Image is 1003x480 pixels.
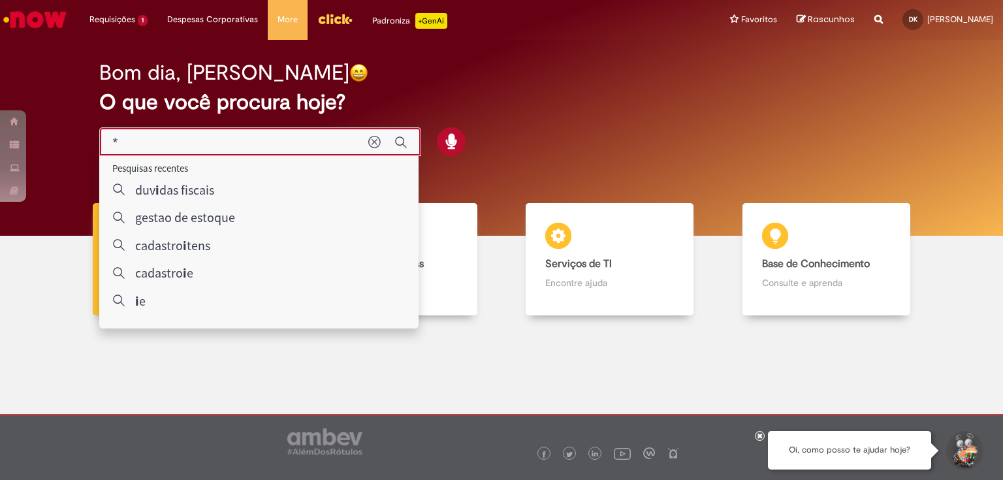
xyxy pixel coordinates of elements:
[1,7,69,33] img: ServiceNow
[89,13,135,26] span: Requisições
[99,61,349,84] h2: Bom dia, [PERSON_NAME]
[808,13,855,25] span: Rascunhos
[167,13,258,26] span: Despesas Corporativas
[415,13,447,29] p: +GenAi
[278,13,298,26] span: More
[614,445,631,462] img: logo_footer_youtube.png
[762,276,891,289] p: Consulte e aprenda
[329,257,424,270] b: Catálogo de Ofertas
[99,91,904,114] h2: O que você procura hoje?
[927,14,993,25] span: [PERSON_NAME]
[741,13,777,26] span: Favoritos
[667,447,679,459] img: logo_footer_naosei.png
[592,451,598,458] img: logo_footer_linkedin.png
[541,451,547,458] img: logo_footer_facebook.png
[501,203,718,316] a: Serviços de TI Encontre ajuda
[718,203,935,316] a: Base de Conhecimento Consulte e aprenda
[69,203,285,316] a: Tirar dúvidas Tirar dúvidas com Lupi Assist e Gen Ai
[762,257,870,270] b: Base de Conhecimento
[545,257,612,270] b: Serviços de TI
[372,13,447,29] div: Padroniza
[768,431,931,470] div: Oi, como posso te ajudar hoje?
[545,276,674,289] p: Encontre ajuda
[566,451,573,458] img: logo_footer_twitter.png
[317,9,353,29] img: click_logo_yellow_360x200.png
[797,14,855,26] a: Rascunhos
[349,63,368,82] img: happy-face.png
[643,447,655,459] img: logo_footer_workplace.png
[909,15,917,24] span: DK
[944,431,983,470] button: Iniciar Conversa de Suporte
[287,428,362,455] img: logo_footer_ambev_rotulo_gray.png
[138,15,148,26] span: 1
